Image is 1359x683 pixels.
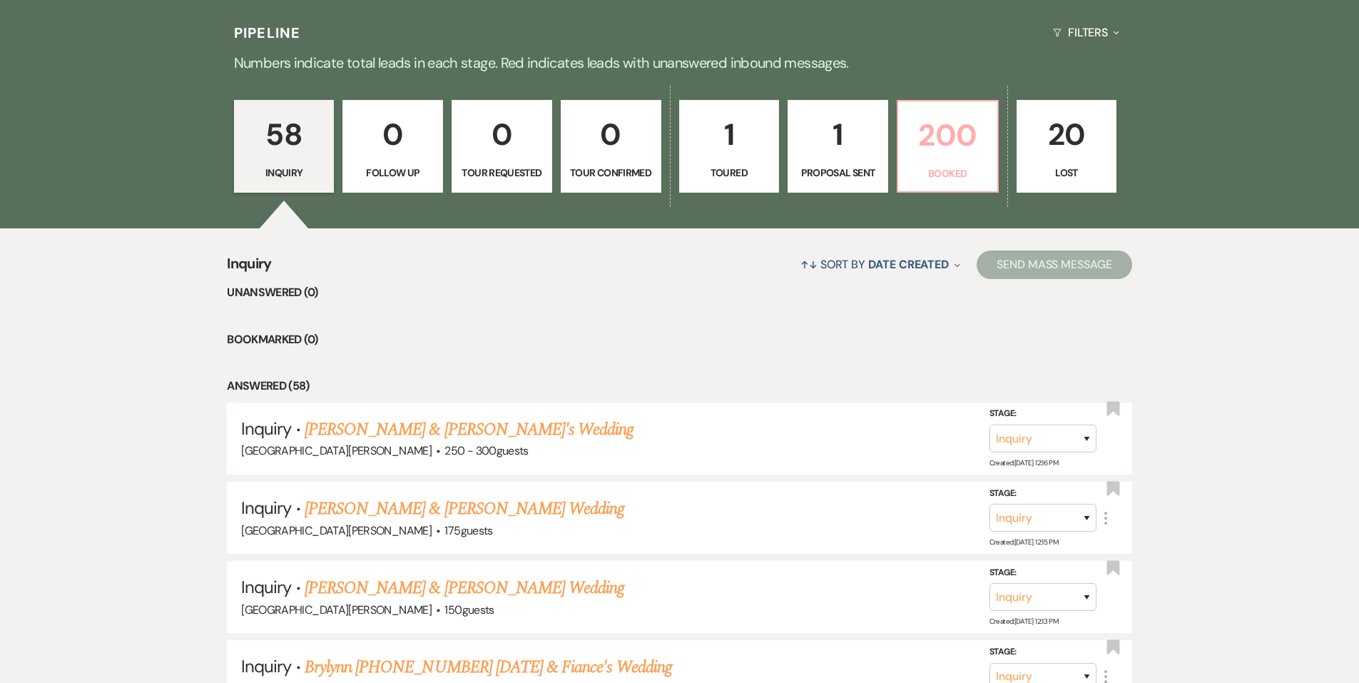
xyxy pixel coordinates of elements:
[989,644,1096,660] label: Stage:
[797,165,879,181] p: Proposal Sent
[989,617,1058,626] span: Created: [DATE] 12:13 PM
[241,523,432,538] span: [GEOGRAPHIC_DATA][PERSON_NAME]
[561,100,661,193] a: 0Tour Confirmed
[989,565,1096,581] label: Stage:
[166,51,1193,74] p: Numbers indicate total leads in each stage. Red indicates leads with unanswered inbound messages.
[1017,100,1117,193] a: 20Lost
[243,165,325,181] p: Inquiry
[989,458,1058,467] span: Created: [DATE] 12:16 PM
[1026,165,1108,181] p: Lost
[989,406,1096,422] label: Stage:
[305,417,634,442] a: [PERSON_NAME] & [PERSON_NAME]'s Wedding
[227,283,1132,302] li: Unanswered (0)
[800,257,818,272] span: ↑↓
[227,253,272,283] span: Inquiry
[305,575,624,601] a: [PERSON_NAME] & [PERSON_NAME] Wedding
[241,655,291,677] span: Inquiry
[868,257,949,272] span: Date Created
[461,111,543,158] p: 0
[907,166,989,181] p: Booked
[461,165,543,181] p: Tour Requested
[688,111,770,158] p: 1
[797,111,879,158] p: 1
[243,111,325,158] p: 58
[444,602,494,617] span: 150 guests
[444,523,492,538] span: 175 guests
[570,111,652,158] p: 0
[795,246,966,283] button: Sort By Date Created
[907,111,989,159] p: 200
[352,165,434,181] p: Follow Up
[305,654,672,680] a: Brylynn [PHONE_NUMBER] [DATE] & Fiance's Wedding
[241,497,291,519] span: Inquiry
[570,165,652,181] p: Tour Confirmed
[305,496,624,522] a: [PERSON_NAME] & [PERSON_NAME] Wedding
[444,443,528,458] span: 250 - 300 guests
[1026,111,1108,158] p: 20
[241,576,291,598] span: Inquiry
[788,100,888,193] a: 1Proposal Sent
[688,165,770,181] p: Toured
[234,100,335,193] a: 58Inquiry
[342,100,443,193] a: 0Follow Up
[452,100,552,193] a: 0Tour Requested
[241,602,432,617] span: [GEOGRAPHIC_DATA][PERSON_NAME]
[241,418,291,440] span: Inquiry
[227,330,1132,349] li: Bookmarked (0)
[241,443,432,458] span: [GEOGRAPHIC_DATA][PERSON_NAME]
[1047,14,1125,51] button: Filters
[227,377,1132,395] li: Answered (58)
[977,251,1132,279] button: Send Mass Message
[989,486,1096,502] label: Stage:
[679,100,780,193] a: 1Toured
[234,23,301,43] h3: Pipeline
[352,111,434,158] p: 0
[897,100,999,193] a: 200Booked
[989,537,1058,547] span: Created: [DATE] 12:15 PM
